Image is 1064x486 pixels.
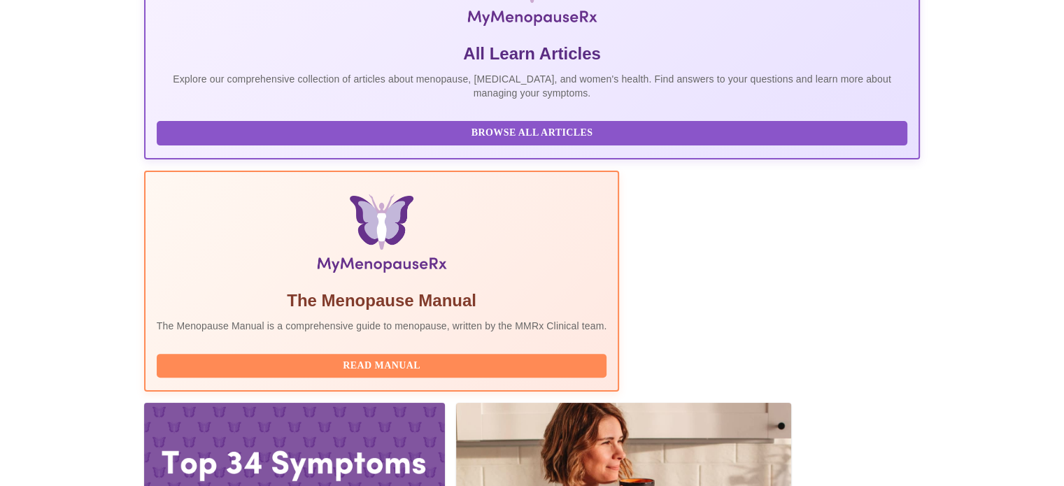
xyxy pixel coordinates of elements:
[157,121,908,145] button: Browse All Articles
[157,354,607,378] button: Read Manual
[171,124,894,142] span: Browse All Articles
[157,43,908,65] h5: All Learn Articles
[157,126,912,138] a: Browse All Articles
[228,194,535,278] img: Menopause Manual
[157,319,607,333] p: The Menopause Manual is a comprehensive guide to menopause, written by the MMRx Clinical team.
[171,357,593,375] span: Read Manual
[157,290,607,312] h5: The Menopause Manual
[157,359,611,371] a: Read Manual
[157,72,908,100] p: Explore our comprehensive collection of articles about menopause, [MEDICAL_DATA], and women's hea...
